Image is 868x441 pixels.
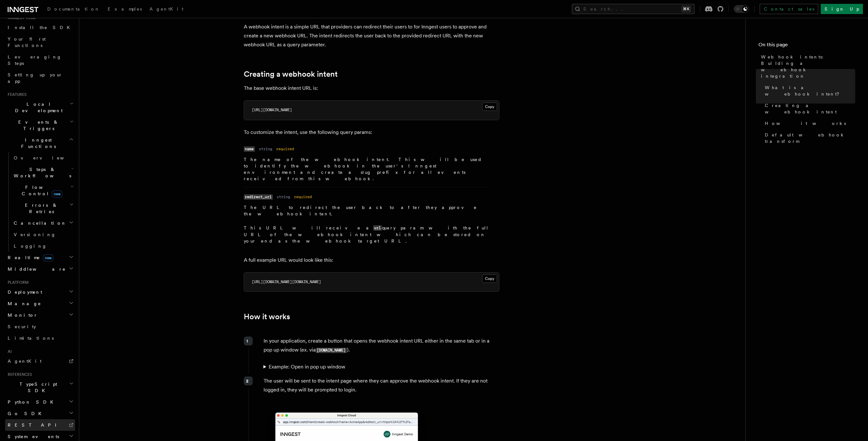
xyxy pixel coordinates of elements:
span: Security [8,324,36,329]
p: The name of the webhook intent. This will be used to identify the webhook in the user's Inngest e... [244,156,489,182]
span: Cancellation [11,220,66,226]
span: Webhook intents: Building a webhook integration [761,54,855,79]
code: [DOMAIN_NAME] [316,348,347,353]
a: Examples [104,2,146,17]
button: Search...⌘K [572,4,695,14]
span: Python SDK [5,399,57,405]
span: Versioning [14,232,56,237]
dd: required [276,146,294,151]
a: How it works [762,118,855,129]
summary: Example: Open in pop up window [264,362,499,371]
button: Steps & Workflows [11,164,75,182]
span: Features [5,92,27,97]
button: Manage [5,298,75,309]
button: Python SDK [5,396,75,408]
a: Install the SDK [5,22,75,33]
span: Local Development [5,101,70,114]
a: Logging [11,240,75,252]
a: Documentation [43,2,104,17]
a: REST API [5,419,75,431]
span: Inngest Functions [5,137,69,150]
button: Cancellation [11,217,75,229]
span: new [52,190,62,197]
a: Contact sales [760,4,818,14]
a: Creating a webhook intent [244,70,338,79]
span: AI [5,349,12,354]
span: Setting up your app [8,72,63,84]
span: Limitations [8,336,54,341]
button: Copy [482,275,497,283]
p: The user will be sent to the intent page where they can approve the webhook intent. If they are n... [264,376,499,394]
p: The URL to redirect the user back to after they approve the webhook intent. [244,204,489,217]
span: TypeScript SDK [5,381,69,394]
span: How it works [765,120,846,127]
span: Leveraging Steps [8,54,62,66]
span: Errors & Retries [11,202,69,215]
p: The base webhook intent URL is: [244,84,499,93]
code: url [373,225,382,231]
span: Creating a webhook intent [765,102,855,115]
button: Errors & Retries [11,199,75,217]
a: How it works [244,312,290,321]
button: Inngest Functions [5,134,75,152]
button: Middleware [5,263,75,275]
span: Flow Control [11,184,70,197]
span: REST API [8,422,62,428]
a: Limitations [5,332,75,344]
span: References [5,372,32,377]
p: In your application, create a button that opens the webhook intent URL either in the same tab or ... [264,337,499,355]
a: Security [5,321,75,332]
a: Sign Up [821,4,863,14]
a: Versioning [11,229,75,240]
a: AgentKit [146,2,187,17]
button: Monitor [5,309,75,321]
button: Copy [482,103,497,111]
div: 1 [244,337,253,345]
a: Overview [11,152,75,164]
span: Monitor [5,312,38,318]
span: Middleware [5,266,66,272]
span: Overview [14,155,80,160]
span: Logging [14,244,47,249]
span: Steps & Workflows [11,166,71,179]
span: Default webhook transform [765,132,855,144]
span: AgentKit [8,359,42,364]
a: What is a webhook intent? [762,82,855,100]
span: Manage [5,300,41,307]
span: AgentKit [150,6,183,12]
code: name [244,146,255,152]
button: Flow Controlnew [11,182,75,199]
span: Platform [5,280,29,285]
dd: string [259,146,272,151]
a: Creating a webhook intent [762,100,855,118]
div: Inngest Functions [5,152,75,252]
span: Go SDK [5,410,45,417]
div: 2 [244,376,253,385]
button: Events & Triggers [5,116,75,134]
dd: string [277,194,290,199]
p: This URL will receive a query param with the full URL of the webhook intent which can be stored o... [244,225,489,244]
span: Inngest tour [5,15,36,20]
a: Webhook intents: Building a webhook integration [758,51,855,82]
a: Leveraging Steps [5,51,75,69]
dd: required [294,194,312,199]
span: Deployment [5,289,42,295]
span: Events & Triggers [5,119,70,132]
button: Toggle dark mode [734,5,749,13]
button: Deployment [5,286,75,298]
code: [URL][DOMAIN_NAME] [252,108,292,112]
a: Setting up your app [5,69,75,87]
span: Examples [108,6,142,12]
span: new [43,254,53,261]
span: System events [5,433,59,440]
a: AgentKit [5,355,75,367]
h4: On this page [758,41,855,51]
p: A full example URL would look like this: [244,256,499,265]
code: redirect_uri [244,194,273,200]
span: Realtime [5,254,53,261]
kbd: ⌘K [682,6,691,12]
span: Documentation [47,6,100,12]
code: [URL][DOMAIN_NAME][DOMAIN_NAME] [252,280,321,284]
button: TypeScript SDK [5,378,75,396]
a: Your first Functions [5,33,75,51]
